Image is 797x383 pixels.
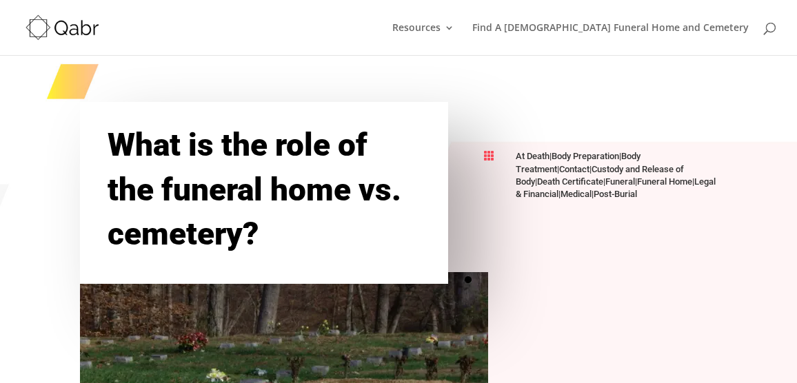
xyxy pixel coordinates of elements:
[552,151,619,161] a: Body Preparation
[516,151,549,161] a: At Death
[516,176,716,199] a: Legal & Financial
[392,23,454,55] a: Resources
[559,164,589,174] a: Contact
[605,176,635,187] a: Funeral
[483,150,494,161] span: 
[594,189,637,199] a: Post-Burial
[561,189,592,199] a: Medical
[472,23,749,55] a: Find A [DEMOGRAPHIC_DATA] Funeral Home and Cemetery
[537,176,603,187] a: Death Certificate
[108,123,421,262] h1: What is the role of the funeral home vs. cemetery?
[637,176,692,187] a: Funeral Home
[516,164,684,187] a: Custody and Release of Body
[23,12,101,42] img: Qabr
[516,151,716,199] span: | | | | | | | | | |
[516,151,640,174] a: Body Treatment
